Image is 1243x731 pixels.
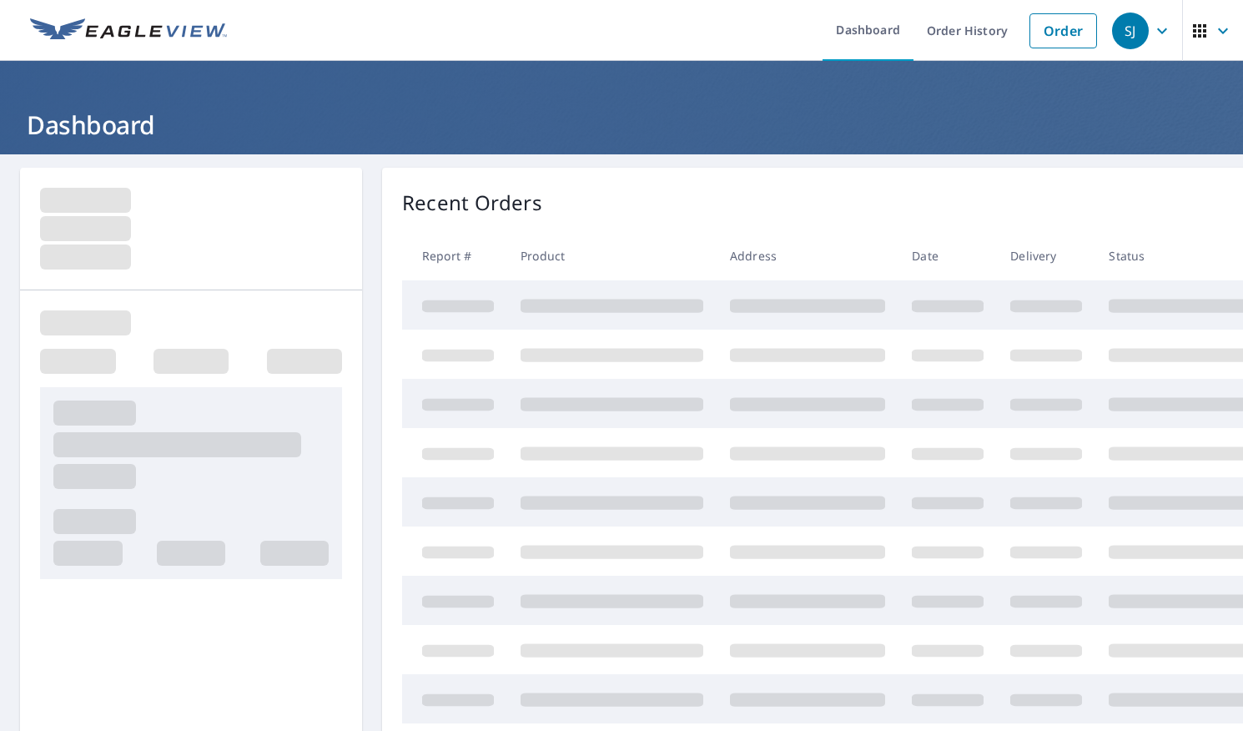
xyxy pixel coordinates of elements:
img: EV Logo [30,18,227,43]
th: Report # [402,231,507,280]
th: Date [898,231,997,280]
p: Recent Orders [402,188,542,218]
th: Product [507,231,717,280]
th: Delivery [997,231,1095,280]
th: Address [717,231,898,280]
div: SJ [1112,13,1149,49]
a: Order [1029,13,1097,48]
h1: Dashboard [20,108,1223,142]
